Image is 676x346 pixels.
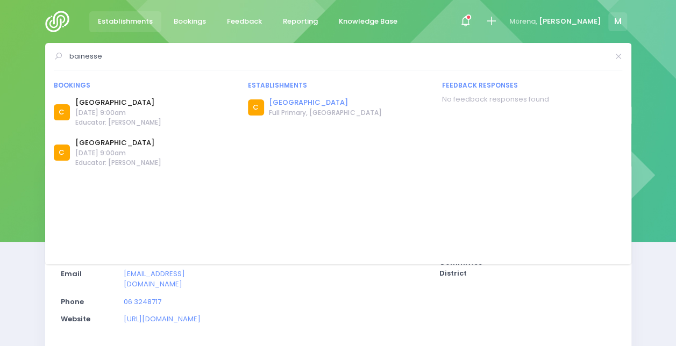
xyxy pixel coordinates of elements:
div: No feedback responses found [442,94,622,105]
span: Knowledge Base [339,16,397,27]
a: [EMAIL_ADDRESS][DOMAIN_NAME] [124,269,185,290]
span: Educator: [PERSON_NAME] [75,158,161,168]
span: Reporting [283,16,318,27]
span: Mōrena, [509,16,537,27]
a: Feedback [218,11,271,32]
div: C [54,145,70,161]
a: Establishments [89,11,162,32]
strong: Email [61,269,82,279]
span: Feedback [227,16,262,27]
strong: Phone [61,297,84,307]
span: Educator: [PERSON_NAME] [75,118,161,127]
a: Bookings [165,11,215,32]
div: C [54,104,70,120]
div: C [248,99,264,116]
div: Bookings [54,81,234,90]
span: Establishments [98,16,153,27]
strong: Website [61,314,90,324]
a: [GEOGRAPHIC_DATA] [269,97,381,108]
a: Knowledge Base [330,11,407,32]
div: Establishments [248,81,429,90]
span: [DATE] 9:00am [75,148,161,158]
span: [PERSON_NAME] [539,16,601,27]
span: Full Primary, [GEOGRAPHIC_DATA] [269,108,381,118]
a: [URL][DOMAIN_NAME] [124,314,201,324]
a: [GEOGRAPHIC_DATA] [75,138,161,148]
input: Search for anything (like establishments, bookings, or feedback) [69,48,608,64]
a: 06 3248717 [124,297,161,307]
div: Feedback responses [442,81,622,90]
strong: Area Committee District [439,247,482,278]
img: Logo [45,11,76,32]
span: M [608,12,627,31]
a: [GEOGRAPHIC_DATA] [75,97,161,108]
span: [DATE] 9:00am [75,108,161,118]
a: Reporting [274,11,327,32]
span: Bookings [174,16,206,27]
